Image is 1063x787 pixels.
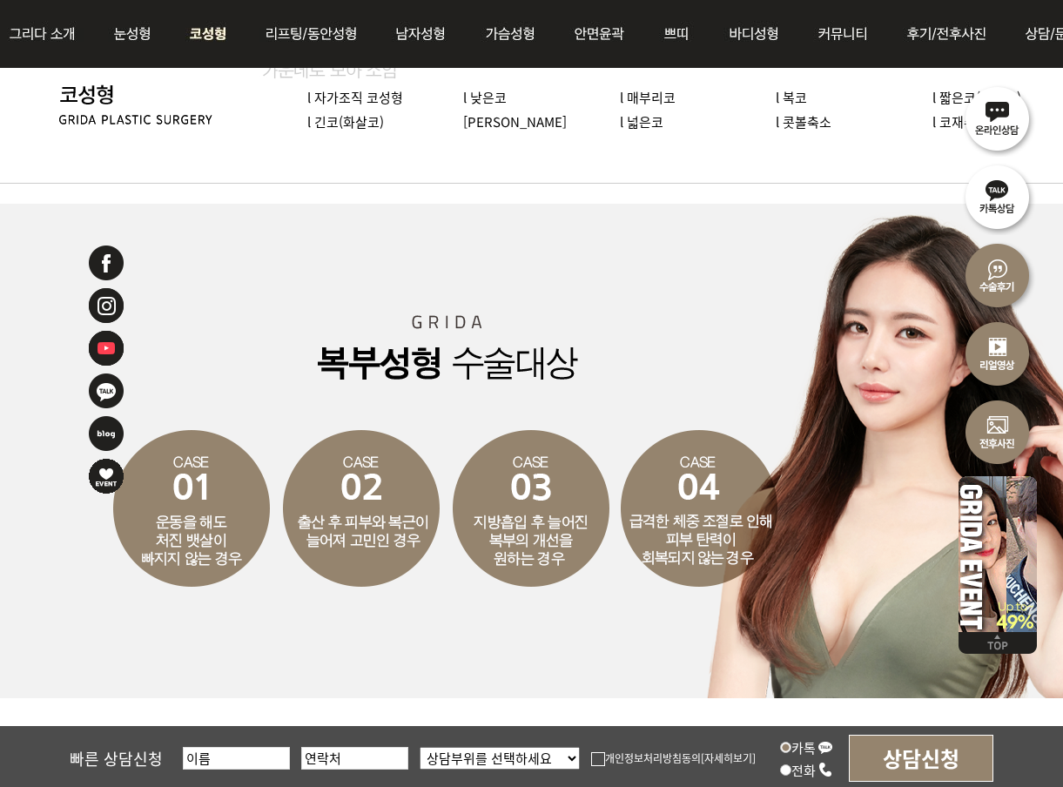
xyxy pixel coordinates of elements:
a: l 복코 [776,88,807,106]
img: 수술전후사진 [959,392,1037,470]
img: 카톡상담 [959,157,1037,235]
img: checkbox.png [591,752,605,766]
img: 코성형 [59,84,212,124]
img: 이벤트 [959,470,1037,632]
img: 카카오톡 [87,372,125,410]
label: 전화 [780,761,833,779]
a: l 매부리코 [620,88,676,106]
a: l 짧은코(들린코) [932,88,1021,106]
input: 전화 [780,764,791,776]
input: 이름 [183,747,290,770]
a: l 자가조직 코성형 [307,88,403,106]
a: l 콧볼축소 [776,112,831,131]
a: l 코재수술 [932,112,988,131]
a: [자세히보기] [701,750,756,765]
img: 이벤트 [87,457,125,495]
img: call_icon.png [817,762,833,777]
input: 연락처 [301,747,408,770]
img: 리얼영상 [959,313,1037,392]
a: l 넓은코 [620,112,663,131]
label: 개인정보처리방침동의 [591,750,701,765]
img: 인스타그램 [87,286,125,325]
img: 수술후기 [959,235,1037,313]
img: 유투브 [87,329,125,367]
a: l 낮은코 [463,88,507,106]
a: l 긴코(화살코) [307,112,384,131]
img: 위로가기 [959,632,1037,654]
label: 카톡 [780,738,833,757]
input: 상담신청 [849,735,993,782]
img: 네이버블로그 [87,414,125,453]
img: 페이스북 [87,244,125,282]
input: 카톡 [780,742,791,753]
a: [PERSON_NAME] [463,112,567,131]
span: 빠른 상담신청 [70,747,163,770]
img: 온라인상담 [959,78,1037,157]
img: kakao_icon.png [817,739,833,755]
